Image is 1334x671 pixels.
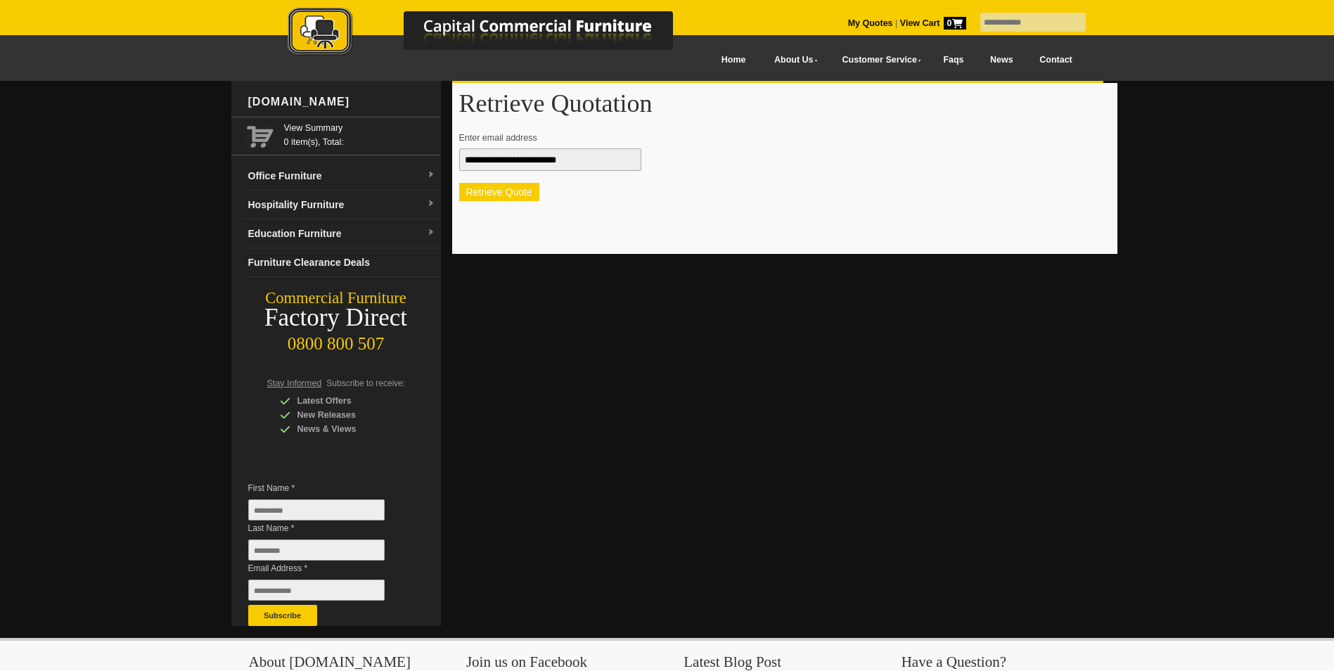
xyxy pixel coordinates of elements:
[243,162,441,191] a: Office Furnituredropdown
[248,481,406,495] span: First Name *
[231,308,441,328] div: Factory Direct
[243,248,441,277] a: Furniture Clearance Deals
[248,580,385,601] input: Email Address *
[248,521,406,535] span: Last Name *
[248,539,385,561] input: Last Name *
[459,90,1110,117] h1: Retrieve Quotation
[944,17,966,30] span: 0
[280,422,413,436] div: News & Views
[231,327,441,354] div: 0800 800 507
[267,378,322,388] span: Stay Informed
[977,44,1026,76] a: News
[248,561,406,575] span: Email Address *
[284,121,435,135] a: View Summary
[243,191,441,219] a: Hospitality Furnituredropdown
[848,18,893,28] a: My Quotes
[930,44,977,76] a: Faqs
[248,499,385,520] input: First Name *
[427,229,435,237] img: dropdown
[243,81,441,123] div: [DOMAIN_NAME]
[427,171,435,179] img: dropdown
[248,605,317,626] button: Subscribe
[1026,44,1085,76] a: Contact
[897,18,966,28] a: View Cart0
[249,7,741,63] a: Capital Commercial Furniture Logo
[280,394,413,408] div: Latest Offers
[459,131,1097,145] p: Enter email address
[231,288,441,308] div: Commercial Furniture
[427,200,435,208] img: dropdown
[280,408,413,422] div: New Releases
[900,18,966,28] strong: View Cart
[759,44,826,76] a: About Us
[459,183,539,201] button: Retrieve Quote
[284,121,435,147] span: 0 item(s), Total:
[243,219,441,248] a: Education Furnituredropdown
[326,378,405,388] span: Subscribe to receive:
[249,7,741,58] img: Capital Commercial Furniture Logo
[826,44,930,76] a: Customer Service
